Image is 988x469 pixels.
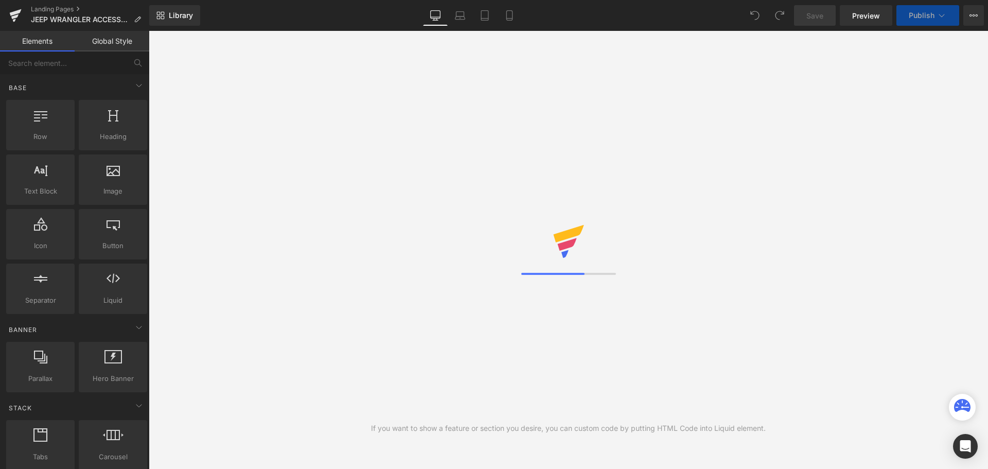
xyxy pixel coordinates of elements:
a: Laptop [448,5,472,26]
a: Tablet [472,5,497,26]
span: Stack [8,403,33,413]
span: JEEP WRANGLER ACCESSORIES - ELEVATE YOUR RIDE [31,15,130,24]
button: Redo [769,5,790,26]
button: More [963,5,984,26]
a: Preview [840,5,892,26]
span: Image [82,186,144,197]
span: Text Block [9,186,72,197]
span: Library [169,11,193,20]
a: Global Style [75,31,149,51]
span: Icon [9,240,72,251]
span: Carousel [82,451,144,462]
a: Mobile [497,5,522,26]
button: Undo [745,5,765,26]
span: Button [82,240,144,251]
span: Tabs [9,451,72,462]
span: Save [806,10,823,21]
span: Liquid [82,295,144,306]
span: Base [8,83,28,93]
a: Desktop [423,5,448,26]
span: Banner [8,325,38,335]
span: Row [9,131,72,142]
span: Preview [852,10,880,21]
span: Parallax [9,373,72,384]
span: Publish [909,11,934,20]
span: Heading [82,131,144,142]
span: Hero Banner [82,373,144,384]
a: Landing Pages [31,5,149,13]
span: Separator [9,295,72,306]
a: New Library [149,5,200,26]
div: Open Intercom Messenger [953,434,978,459]
div: If you want to show a feature or section you desire, you can custom code by putting HTML Code int... [371,423,766,434]
button: Publish [896,5,959,26]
